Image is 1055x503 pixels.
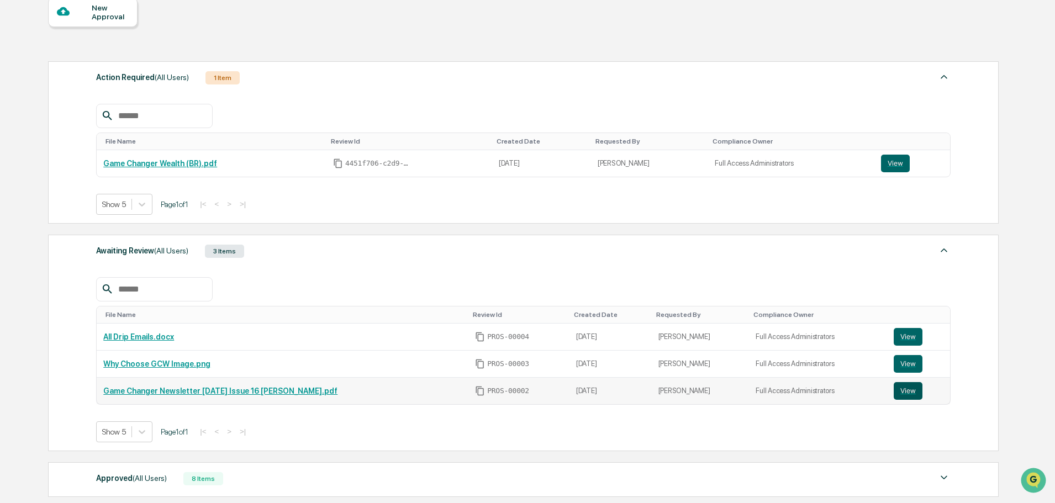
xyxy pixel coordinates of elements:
a: 🗄️Attestations [76,135,141,155]
a: Why Choose GCW Image.png [103,359,210,368]
a: 🖐️Preclearance [7,135,76,155]
div: Toggle SortBy [883,137,946,145]
button: < [211,199,222,209]
td: [DATE] [569,378,652,404]
span: Page 1 of 1 [161,200,188,209]
span: Data Lookup [22,160,70,171]
img: 1746055101610-c473b297-6a78-478c-a979-82029cc54cd1 [11,84,31,104]
div: Toggle SortBy [574,311,647,319]
span: Copy Id [333,158,343,168]
span: Copy Id [475,359,485,369]
span: Page 1 of 1 [161,427,188,436]
div: We're available if you need us! [38,96,140,104]
iframe: Open customer support [1020,467,1049,496]
a: Game Changer Newsletter [DATE] Issue 16 [PERSON_NAME].pdf [103,386,337,395]
img: caret [937,70,951,83]
a: View [894,355,943,373]
div: Awaiting Review [96,243,188,258]
button: >| [236,427,249,436]
button: View [881,155,910,172]
div: New Approval [92,3,129,21]
a: View [881,155,943,172]
button: |< [197,427,209,436]
span: PROS-00003 [487,359,529,368]
div: Toggle SortBy [656,311,745,319]
td: [DATE] [569,324,652,351]
div: Toggle SortBy [713,137,869,145]
span: 4451f706-c2d9-45a3-942b-fe2e7bf6efaa [345,159,412,168]
div: 3 Items [205,245,244,258]
span: Copy Id [475,386,485,396]
button: |< [197,199,209,209]
td: [DATE] [492,150,591,177]
span: PROS-00004 [487,332,529,341]
span: (All Users) [155,73,189,82]
div: Toggle SortBy [106,311,464,319]
td: Full Access Administrators [708,150,874,177]
div: 🔎 [11,161,20,170]
button: View [894,355,922,373]
td: Full Access Administrators [749,351,887,378]
a: View [894,382,943,400]
span: Attestations [91,139,137,150]
a: Powered byPylon [78,187,134,195]
div: 🖐️ [11,140,20,149]
td: [PERSON_NAME] [591,150,709,177]
span: (All Users) [133,474,167,483]
button: >| [236,199,249,209]
div: 🗄️ [80,140,89,149]
button: View [894,382,922,400]
div: Toggle SortBy [473,311,565,319]
td: [PERSON_NAME] [652,351,750,378]
a: 🔎Data Lookup [7,156,74,176]
div: Toggle SortBy [896,311,946,319]
div: Toggle SortBy [106,137,322,145]
td: [PERSON_NAME] [652,324,750,351]
button: > [224,199,235,209]
div: Start new chat [38,84,181,96]
button: View [894,328,922,346]
span: Pylon [110,187,134,195]
td: [PERSON_NAME] [652,378,750,404]
td: Full Access Administrators [749,324,887,351]
img: caret [937,243,951,257]
div: 8 Items [183,472,223,485]
div: Toggle SortBy [595,137,704,145]
td: Full Access Administrators [749,378,887,404]
button: > [224,427,235,436]
div: 1 Item [205,71,240,84]
div: Toggle SortBy [497,137,587,145]
td: [DATE] [569,351,652,378]
div: Toggle SortBy [331,137,488,145]
a: Game Changer Wealth (BR).pdf [103,159,217,168]
div: Approved [96,471,167,485]
p: How can we help? [11,23,201,41]
div: Action Required [96,70,189,84]
img: caret [937,471,951,484]
div: Toggle SortBy [753,311,883,319]
a: View [894,328,943,346]
span: PROS-00002 [487,386,529,395]
span: Preclearance [22,139,71,150]
a: All Drip Emails.docx [103,332,174,341]
button: < [211,427,222,436]
span: (All Users) [154,246,188,255]
button: Start new chat [188,88,201,101]
span: Copy Id [475,332,485,342]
